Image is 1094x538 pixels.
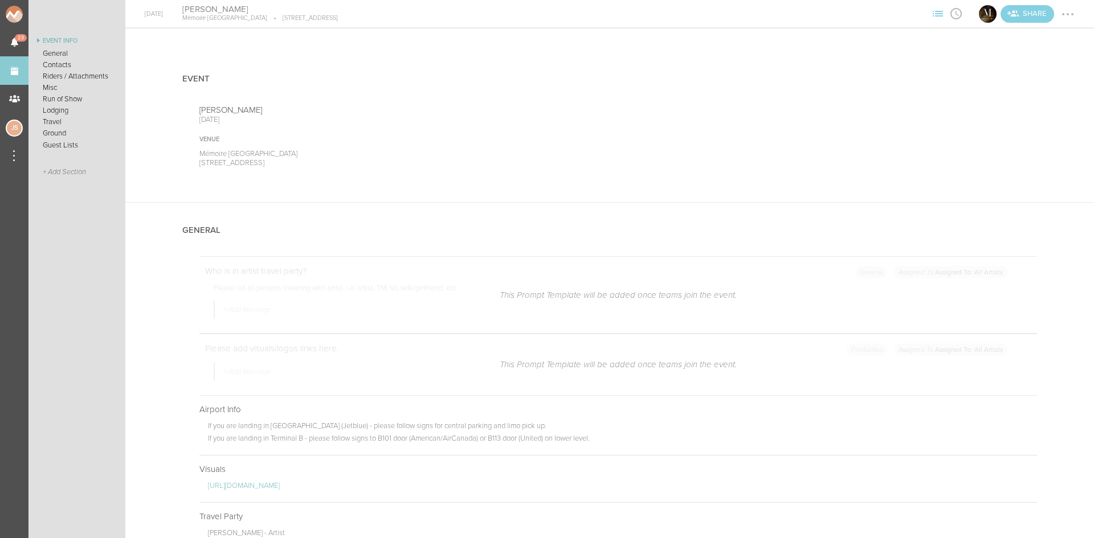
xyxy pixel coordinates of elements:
div: Mémoire [978,4,998,24]
a: Lodging [28,105,125,116]
img: Mémoire [979,5,997,23]
span: View Sections [929,10,947,17]
p: Mémoire [GEOGRAPHIC_DATA] [182,14,267,22]
a: General [28,48,125,59]
p: [STREET_ADDRESS] [199,158,593,167]
span: View Itinerary [947,10,965,17]
p: Visuals [199,464,1037,474]
p: If you are landing in Terminal B - please follow signs to B101 door (American/AirCanada) or B113 ... [208,434,1037,446]
p: [DATE] [199,115,593,124]
div: Venue [199,135,593,143]
a: Event Info [28,34,125,48]
a: Guest Lists [28,139,125,151]
a: Ground [28,128,125,139]
a: Contacts [28,59,125,71]
p: If you are landing in [GEOGRAPHIC_DATA] (Jetblue) - please follow signs for central parking and l... [208,421,1037,434]
p: Mémoire [GEOGRAPHIC_DATA] [199,149,593,158]
a: Travel [28,116,125,128]
div: Jessica Smith [6,120,23,137]
p: [STREET_ADDRESS] [267,14,338,22]
a: Run of Show [28,93,125,105]
div: Share [1001,5,1054,23]
p: Airport Info [199,404,1037,414]
span: + Add Section [43,168,86,176]
a: Misc [28,82,125,93]
p: [PERSON_NAME] [199,105,593,115]
a: Invite teams to the Event [1001,5,1054,23]
span: 23 [15,34,27,42]
a: [URL][DOMAIN_NAME] [208,481,280,490]
a: Riders / Attachments [28,71,125,82]
img: NOMAD [6,6,70,23]
h4: [PERSON_NAME] [182,4,338,15]
h4: General [182,225,221,235]
p: Travel Party [199,511,1037,521]
h4: Event [182,74,210,84]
